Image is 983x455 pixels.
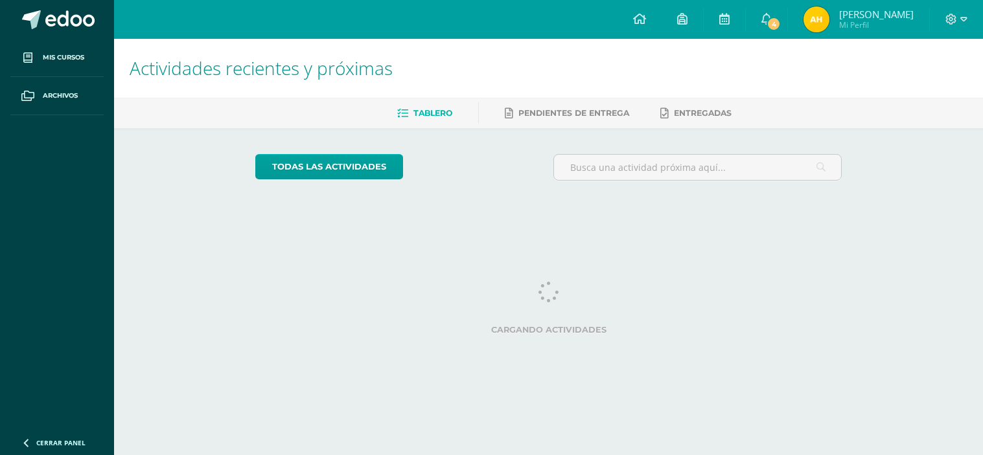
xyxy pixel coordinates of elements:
span: Mi Perfil [839,19,914,30]
a: Mis cursos [10,39,104,77]
span: Cerrar panel [36,438,86,447]
a: todas las Actividades [255,154,403,179]
span: Actividades recientes y próximas [130,56,393,80]
span: [PERSON_NAME] [839,8,914,21]
input: Busca una actividad próxima aquí... [554,155,841,180]
img: 632a55cd0d80cdd2373a55a0422c9186.png [804,6,829,32]
a: Entregadas [660,103,732,124]
span: 4 [767,17,781,31]
a: Archivos [10,77,104,115]
span: Pendientes de entrega [518,108,629,118]
span: Entregadas [674,108,732,118]
a: Pendientes de entrega [505,103,629,124]
span: Tablero [413,108,452,118]
a: Tablero [397,103,452,124]
span: Archivos [43,91,78,101]
span: Mis cursos [43,52,84,63]
label: Cargando actividades [255,325,842,335]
